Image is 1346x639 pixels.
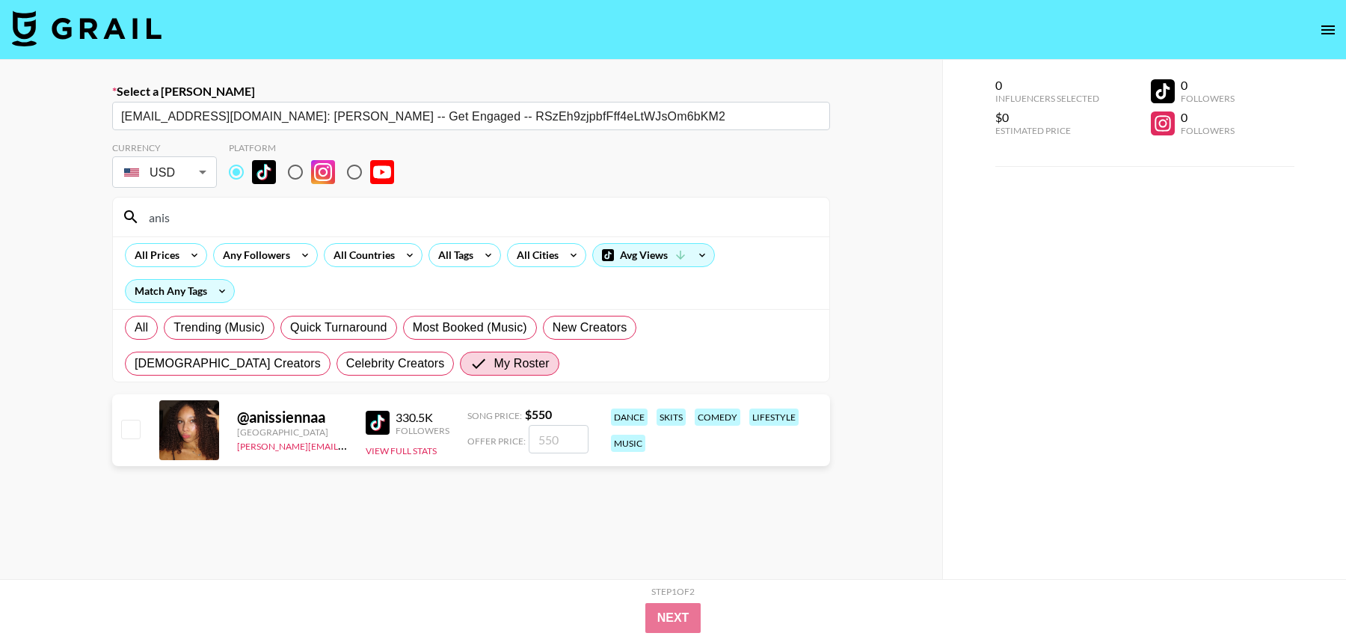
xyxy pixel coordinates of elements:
div: Match Any Tags [126,280,234,302]
div: USD [115,159,214,186]
img: Grail Talent [12,10,162,46]
strong: $ 550 [525,407,552,421]
input: Search by User Name [140,205,820,229]
span: [DEMOGRAPHIC_DATA] Creators [135,355,321,373]
button: open drawer [1313,15,1343,45]
span: New Creators [553,319,627,337]
div: Followers [396,425,449,436]
div: dance [611,409,648,426]
div: comedy [695,409,740,426]
div: Any Followers [214,244,293,266]
div: $0 [995,110,1099,125]
div: 0 [1181,110,1235,125]
img: TikTok [366,411,390,435]
div: Step 1 of 2 [651,586,695,597]
span: Most Booked (Music) [413,319,527,337]
input: 550 [529,425,589,453]
div: @ anissiennaa [237,408,348,426]
span: Quick Turnaround [290,319,387,337]
div: 330.5K [396,410,449,425]
div: 0 [1181,78,1235,93]
img: TikTok [252,160,276,184]
div: Estimated Price [995,125,1099,136]
div: Avg Views [593,244,714,266]
label: Select a [PERSON_NAME] [112,84,830,99]
div: All Countries [325,244,398,266]
div: lifestyle [749,409,799,426]
a: [PERSON_NAME][EMAIL_ADDRESS][DOMAIN_NAME] [237,438,458,452]
div: Followers [1181,125,1235,136]
span: Song Price: [467,410,522,421]
div: music [611,435,645,452]
button: View Full Stats [366,445,437,456]
span: My Roster [494,355,549,373]
div: [GEOGRAPHIC_DATA] [237,426,348,438]
div: Platform [229,142,406,153]
img: YouTube [370,160,394,184]
span: Celebrity Creators [346,355,445,373]
div: All Cities [508,244,562,266]
div: 0 [995,78,1099,93]
div: Influencers Selected [995,93,1099,104]
div: Currency [112,142,217,153]
span: All [135,319,148,337]
span: Trending (Music) [173,319,265,337]
span: Offer Price: [467,435,526,447]
div: skits [657,409,686,426]
div: All Tags [429,244,476,266]
div: Followers [1181,93,1235,104]
button: Next [645,603,701,633]
div: All Prices [126,244,182,266]
img: Instagram [311,160,335,184]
